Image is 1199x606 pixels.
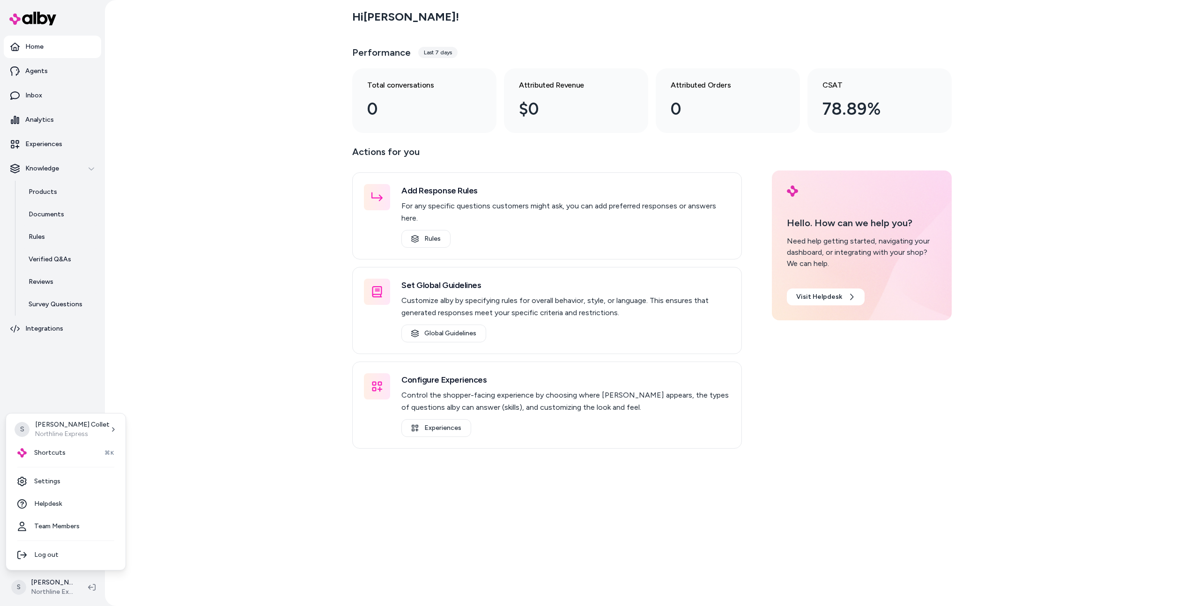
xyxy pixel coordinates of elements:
[35,429,110,439] p: Northline Express
[104,449,114,457] span: ⌘K
[34,499,62,509] span: Helpdesk
[10,515,122,538] a: Team Members
[10,544,122,566] div: Log out
[17,448,27,458] img: alby Logo
[35,420,110,429] p: [PERSON_NAME] Collet
[15,422,30,437] span: S
[10,470,122,493] a: Settings
[34,448,66,458] span: Shortcuts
